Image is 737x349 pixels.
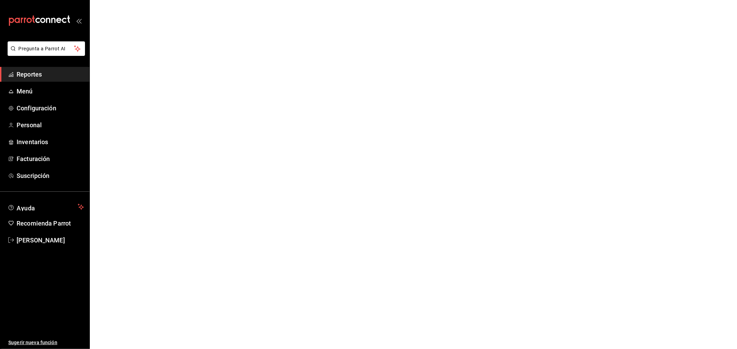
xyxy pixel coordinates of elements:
span: Inventarios [17,137,84,147]
button: Pregunta a Parrot AI [8,41,85,56]
span: Pregunta a Parrot AI [19,45,74,52]
span: Ayuda [17,203,75,211]
span: Reportes [17,70,84,79]
button: open_drawer_menu [76,18,82,23]
span: Menú [17,87,84,96]
span: [PERSON_NAME] [17,236,84,245]
span: Recomienda Parrot [17,219,84,228]
span: Sugerir nueva función [8,339,84,346]
span: Facturación [17,154,84,163]
a: Pregunta a Parrot AI [5,50,85,57]
span: Personal [17,120,84,130]
span: Configuración [17,103,84,113]
span: Suscripción [17,171,84,180]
